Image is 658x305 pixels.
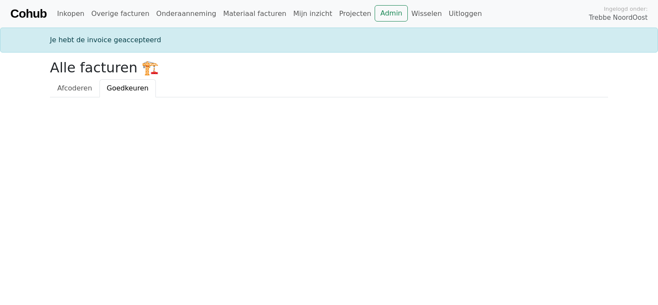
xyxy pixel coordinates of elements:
div: Je hebt de invoice geaccepteerd [45,35,613,45]
a: Afcoderen [50,79,99,97]
a: Onderaanneming [153,5,220,22]
a: Goedkeuren [99,79,156,97]
a: Mijn inzicht [290,5,336,22]
span: Ingelogd onder: [604,5,648,13]
span: Afcoderen [57,84,92,92]
span: Goedkeuren [107,84,149,92]
h2: Alle facturen 🏗️ [50,59,608,76]
a: Inkopen [53,5,87,22]
a: Wisselen [408,5,445,22]
a: Materiaal facturen [220,5,290,22]
a: Overige facturen [88,5,153,22]
a: Admin [375,5,408,22]
a: Cohub [10,3,47,24]
a: Projecten [335,5,375,22]
span: Trebbe NoordOost [589,13,648,23]
a: Uitloggen [445,5,485,22]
